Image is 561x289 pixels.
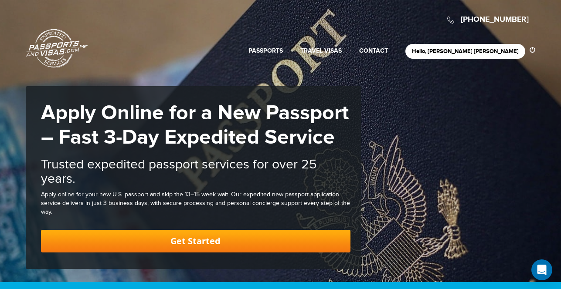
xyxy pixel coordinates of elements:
a: Contact [359,47,388,54]
div: Apply online for your new U.S. passport and skip the 13–15 week wait. Our expedited new passport ... [41,191,350,217]
a: Hello, [PERSON_NAME] [PERSON_NAME] [412,48,519,55]
a: [PHONE_NUMBER] [461,15,529,24]
a: Passports [248,47,283,54]
a: Travel Visas [300,47,342,54]
a: Passports & [DOMAIN_NAME] [26,29,88,68]
strong: Apply Online for a New Passport – Fast 3-Day Expedited Service [41,101,349,150]
h2: Trusted expedited passport services for over 25 years. [41,158,350,186]
a: Get Started [41,230,350,252]
div: Open Intercom Messenger [531,259,552,280]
